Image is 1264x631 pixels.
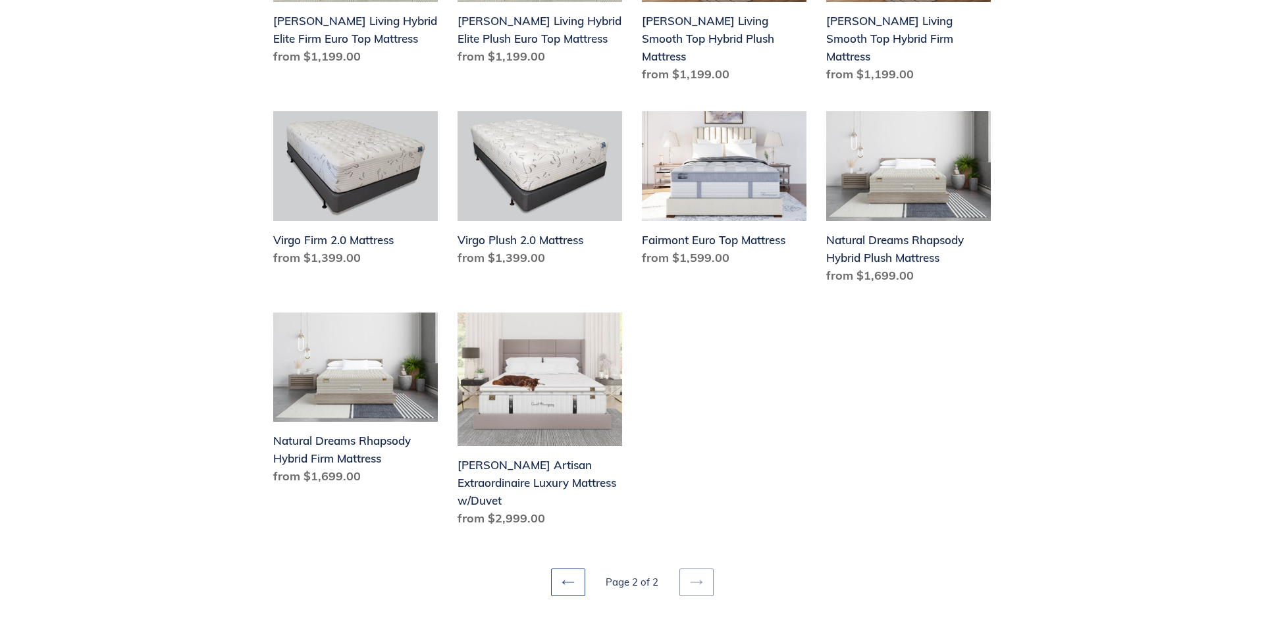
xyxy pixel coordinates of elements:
li: Page 2 of 2 [588,575,677,590]
a: Natural Dreams Rhapsody Hybrid Firm Mattress [273,313,438,491]
a: Natural Dreams Rhapsody Hybrid Plush Mattress [826,111,991,290]
a: Fairmont Euro Top Mattress [642,111,806,272]
a: Virgo Firm 2.0 Mattress [273,111,438,272]
a: Hemingway Artisan Extraordinaire Luxury Mattress w/Duvet [458,313,622,532]
a: Virgo Plush 2.0 Mattress [458,111,622,272]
